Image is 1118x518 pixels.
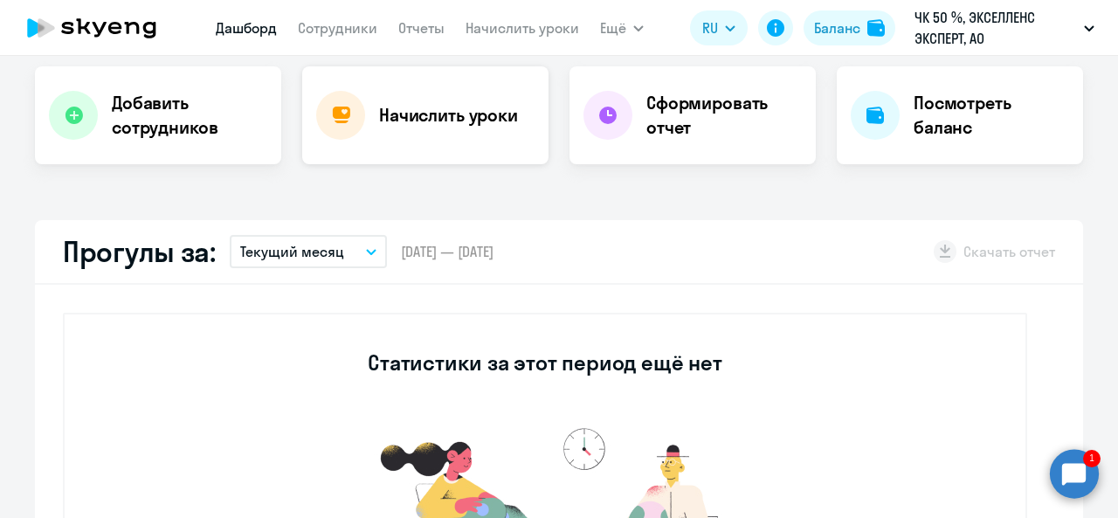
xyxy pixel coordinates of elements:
h4: Начислить уроки [379,103,518,128]
span: Ещё [600,17,626,38]
button: Текущий месяц [230,235,387,268]
h3: Статистики за этот период ещё нет [368,349,721,376]
p: Текущий месяц [240,241,344,262]
h4: Сформировать отчет [646,91,802,140]
a: Начислить уроки [466,19,579,37]
button: Балансbalance [804,10,895,45]
button: RU [690,10,748,45]
span: RU [702,17,718,38]
p: ЧК 50 %, ЭКСЕЛЛЕНС ЭКСПЕРТ, АО [914,7,1077,49]
button: ЧК 50 %, ЭКСЕЛЛЕНС ЭКСПЕРТ, АО [906,7,1103,49]
h2: Прогулы за: [63,234,216,269]
a: Сотрудники [298,19,377,37]
h4: Посмотреть баланс [914,91,1069,140]
span: [DATE] — [DATE] [401,242,493,261]
a: Отчеты [398,19,445,37]
div: Баланс [814,17,860,38]
a: Дашборд [216,19,277,37]
h4: Добавить сотрудников [112,91,267,140]
img: balance [867,19,885,37]
button: Ещё [600,10,644,45]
